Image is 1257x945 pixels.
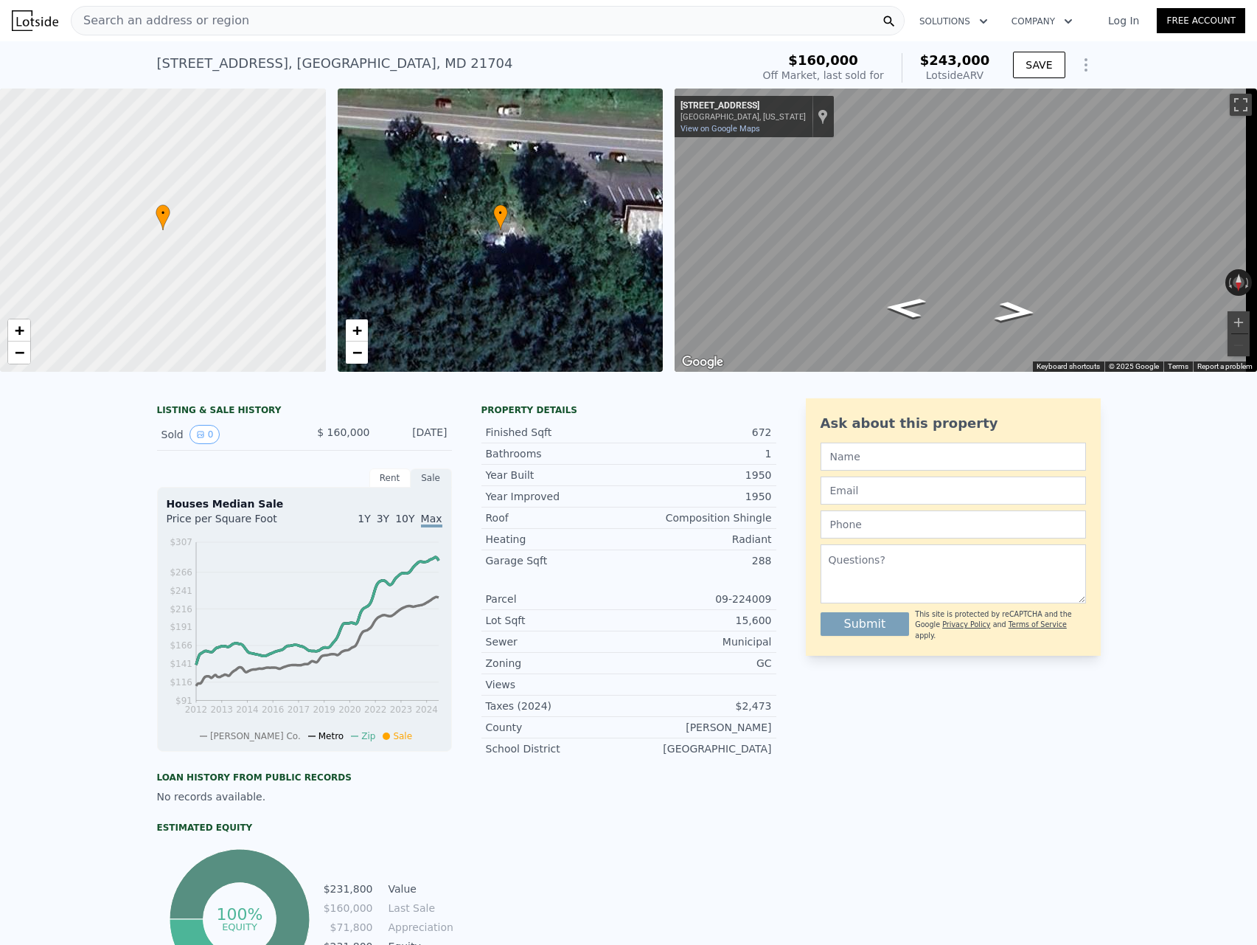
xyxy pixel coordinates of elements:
a: Show location on map [818,108,828,125]
tspan: $241 [170,586,192,596]
td: Last Sale [386,900,452,916]
span: $160,000 [788,52,858,68]
span: + [352,321,361,339]
a: Privacy Policy [942,620,990,629]
div: [DATE] [382,425,448,444]
div: Sewer [486,634,629,649]
span: 1Y [358,513,370,525]
a: Log In [1090,13,1157,28]
button: Rotate counterclockwise [1225,269,1233,296]
div: Ask about this property [821,413,1086,434]
tspan: 2016 [261,705,284,715]
div: Property details [481,404,776,416]
div: Lotside ARV [920,68,990,83]
tspan: 2017 [287,705,310,715]
div: [STREET_ADDRESS] , [GEOGRAPHIC_DATA] , MD 21704 [157,53,513,74]
span: Zip [361,731,375,741]
div: • [156,204,170,230]
a: Terms of Service [1009,620,1067,629]
tspan: 2013 [210,705,233,715]
tspan: $266 [170,567,192,578]
tspan: 2022 [363,705,386,715]
div: Year Built [486,468,629,482]
span: • [493,207,508,220]
a: Open this area in Google Maps (opens a new window) [678,353,727,372]
button: Zoom in [1228,311,1250,333]
div: [GEOGRAPHIC_DATA], [US_STATE] [680,112,806,122]
span: Search an address or region [72,12,249,30]
button: Zoom out [1228,334,1250,356]
div: County [486,720,629,735]
tspan: equity [222,921,257,932]
path: Go East, Baltimore Rd [868,293,944,323]
span: • [156,207,170,220]
div: Zoning [486,656,629,671]
a: Zoom out [346,342,368,364]
span: © 2025 Google [1109,362,1159,370]
tspan: 2020 [338,705,361,715]
span: [PERSON_NAME] Co. [210,731,301,741]
div: 672 [629,425,772,440]
div: Off Market, last sold for [763,68,884,83]
div: 1 [629,446,772,461]
img: Google [678,353,727,372]
div: 1950 [629,489,772,504]
tspan: $191 [170,622,192,632]
div: Map [675,89,1257,372]
tspan: 2024 [415,705,438,715]
tspan: $307 [170,537,192,547]
div: Bathrooms [486,446,629,461]
span: 10Y [395,513,414,525]
div: Houses Median Sale [167,496,442,511]
tspan: 2012 [184,705,207,715]
span: − [352,343,361,361]
div: [GEOGRAPHIC_DATA] [629,741,772,756]
div: Price per Square Foot [167,511,304,535]
button: SAVE [1013,52,1065,78]
div: Taxes (2024) [486,699,629,713]
div: 09-224009 [629,592,772,606]
span: $243,000 [920,52,990,68]
path: Go West, Baltimore Rd [977,297,1054,327]
tspan: 2023 [389,705,412,715]
tspan: $216 [170,604,192,615]
button: Rotate clockwise [1244,269,1253,296]
a: View on Google Maps [680,124,760,134]
a: Zoom in [346,319,368,342]
div: School District [486,741,629,756]
div: Year Improved [486,489,629,504]
div: Finished Sqft [486,425,629,440]
td: $160,000 [323,900,374,916]
div: 1950 [629,468,772,482]
div: [PERSON_NAME] [629,720,772,735]
a: Zoom out [8,342,30,364]
div: Parcel [486,592,629,606]
div: Municipal [629,634,772,649]
div: Radiant [629,532,772,547]
a: Free Account [1157,8,1245,33]
span: Max [421,513,442,527]
tspan: 2014 [236,705,259,715]
span: + [15,321,24,339]
div: Sale [411,468,452,488]
button: Toggle fullscreen view [1230,94,1252,116]
input: Phone [821,510,1086,539]
button: Show Options [1071,50,1101,80]
img: Lotside [12,10,58,31]
div: Street View [675,89,1257,372]
div: No records available. [157,789,452,804]
input: Name [821,443,1086,471]
div: Garage Sqft [486,553,629,568]
div: Heating [486,532,629,547]
div: $2,473 [629,699,772,713]
tspan: $166 [170,640,192,651]
div: [STREET_ADDRESS] [680,100,806,112]
td: Value [386,881,452,897]
div: Rent [369,468,411,488]
div: Roof [486,510,629,525]
div: This site is protected by reCAPTCHA and the Google and apply. [915,609,1085,641]
div: 288 [629,553,772,568]
div: LISTING & SALE HISTORY [157,404,452,419]
span: Metro [318,731,344,741]
tspan: $91 [175,696,192,706]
